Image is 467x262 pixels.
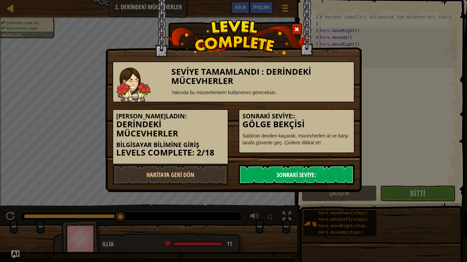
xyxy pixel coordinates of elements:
[242,120,351,129] h3: Gölge Bekçisi
[171,89,351,96] div: Yakında bu mücevherlerin kullanımını göreceksin.
[112,164,228,185] a: Haritaya Geri Dön
[171,67,351,86] h3: Seviye Tamamlandı : Derindeki Mücevherler
[116,142,225,148] h5: Bilgisayar Bilimine Giriş
[160,20,307,55] img: level_complete.png
[239,164,355,185] a: Sonraki Seviye:
[117,68,151,102] img: guardian.png
[116,120,225,138] h3: Derindeki Mücevherler
[116,148,225,157] h3: Levels Complete: 2/18
[242,132,351,146] p: Saldıran devden kaçarak, mücevherleri al ve karşı tarafa güvenle geç. Çivilere dikkat et!
[242,113,351,120] h5: Sonraki Seviye::
[116,113,225,120] h5: [PERSON_NAME]ladın:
